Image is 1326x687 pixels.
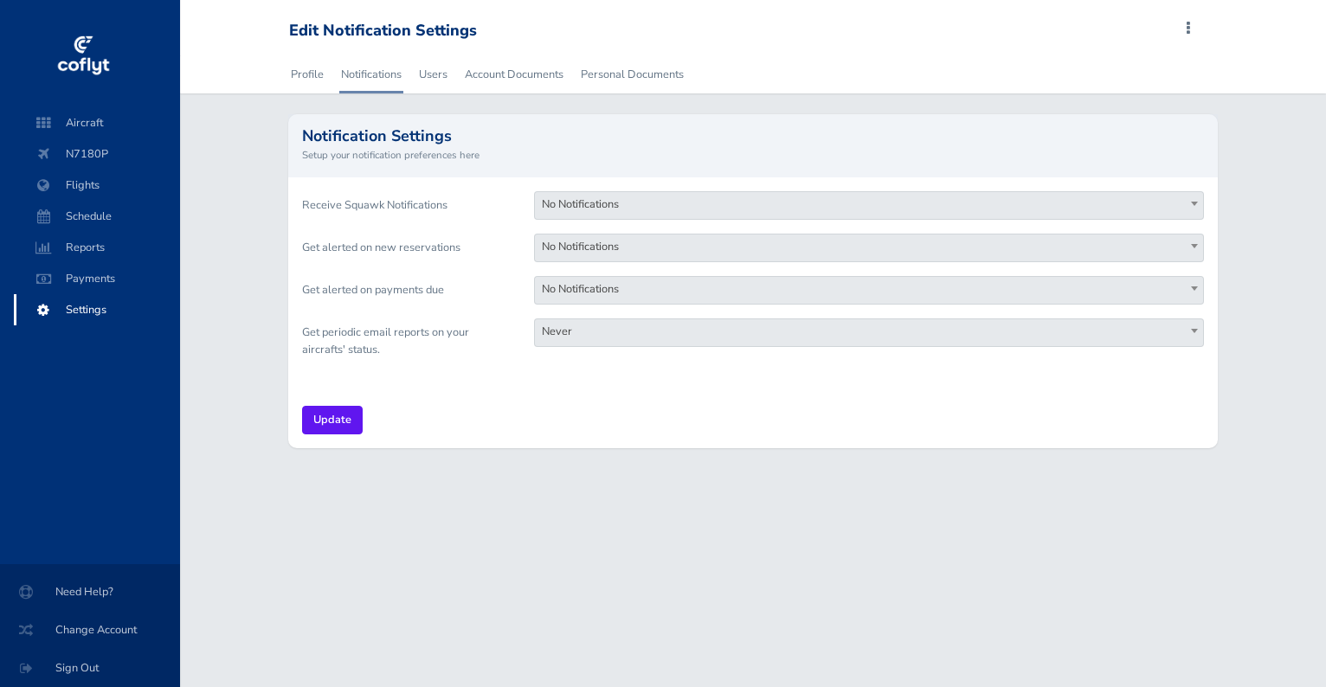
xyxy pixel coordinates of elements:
[289,234,521,262] label: Get alerted on new reservations
[289,55,325,93] a: Profile
[31,107,163,138] span: Aircraft
[21,614,159,645] span: Change Account
[535,192,1202,216] span: No Notifications
[31,138,163,170] span: N7180P
[339,55,403,93] a: Notifications
[31,170,163,201] span: Flights
[302,147,1203,163] small: Setup your notification preferences here
[21,576,159,607] span: Need Help?
[534,276,1203,305] span: No Notifications
[534,191,1203,220] span: No Notifications
[21,652,159,684] span: Sign Out
[535,319,1202,343] span: Never
[534,318,1203,347] span: Never
[289,22,477,41] div: Edit Notification Settings
[289,191,521,220] label: Receive Squawk Notifications
[417,55,449,93] a: Users
[535,277,1202,301] span: No Notifications
[31,294,163,325] span: Settings
[535,234,1202,259] span: No Notifications
[302,128,1203,144] h2: Notification Settings
[579,55,686,93] a: Personal Documents
[463,55,565,93] a: Account Documents
[31,201,163,232] span: Schedule
[302,406,363,434] input: Update
[31,263,163,294] span: Payments
[55,30,112,82] img: coflyt logo
[289,318,521,363] label: Get periodic email reports on your aircrafts' status.
[31,232,163,263] span: Reports
[534,234,1203,262] span: No Notifications
[289,276,521,305] label: Get alerted on payments due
